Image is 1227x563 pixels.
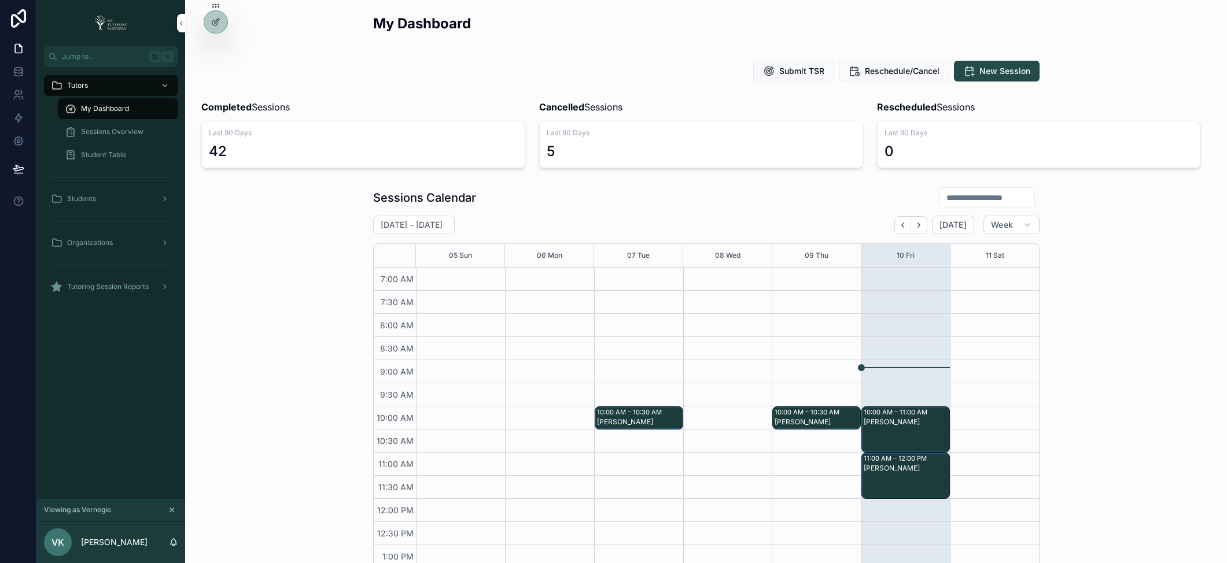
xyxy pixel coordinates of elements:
div: [PERSON_NAME] [597,417,682,427]
span: Reschedule/Cancel [865,65,939,77]
div: 10:00 AM – 10:30 AM [597,408,665,417]
span: 8:30 AM [377,343,417,353]
div: 0 [885,142,894,161]
span: Last 90 Days [885,128,1193,138]
div: 5 [547,142,555,161]
div: scrollable content [37,67,185,312]
span: 10:00 AM [374,413,417,423]
button: Next [911,216,927,234]
div: 10:00 AM – 10:30 AM [775,408,842,417]
span: K [163,52,172,61]
span: Viewing as Vernegie [44,505,111,514]
span: VK [51,535,64,549]
span: 12:30 PM [374,528,417,538]
button: 11 Sat [986,244,1004,267]
button: 05 Sun [449,244,472,267]
span: Sessions [201,100,290,114]
div: 42 [209,142,227,161]
span: Sessions [539,100,622,114]
span: Sessions [877,100,975,114]
span: Week [991,220,1013,230]
span: 1:00 PM [379,551,417,561]
span: New Session [979,65,1030,77]
div: [PERSON_NAME] [775,417,860,427]
div: [PERSON_NAME] [864,464,949,473]
h2: My Dashboard [373,14,471,33]
h1: Sessions Calendar [373,190,476,206]
button: Reschedule/Cancel [839,61,949,82]
span: Tutors [67,81,88,90]
a: Sessions Overview [58,121,178,142]
span: 7:30 AM [378,297,417,307]
button: Jump to...K [44,46,178,67]
span: 11:30 AM [375,482,417,492]
button: 10 Fri [897,244,915,267]
button: Back [894,216,911,234]
button: 09 Thu [805,244,828,267]
a: Students [44,188,178,209]
button: [DATE] [932,216,974,234]
span: 10:30 AM [374,436,417,446]
a: Organizations [44,232,178,253]
span: Organizations [67,238,113,247]
span: Last 90 Days [209,128,518,138]
span: My Dashboard [81,104,129,113]
span: Students [67,194,96,203]
span: 11:00 AM [375,459,417,469]
a: Tutors [44,75,178,96]
strong: Completed [201,101,252,113]
button: Submit TSR [753,61,834,82]
span: [DATE] [939,220,967,230]
span: Sessions Overview [81,127,143,136]
h2: [DATE] – [DATE] [381,219,443,231]
button: 07 Tue [627,244,650,267]
span: Tutoring Session Reports [67,282,149,291]
a: Tutoring Session Reports [44,276,178,297]
span: Submit TSR [779,65,824,77]
strong: Cancelled [539,101,584,113]
button: 08 Wed [715,244,740,267]
div: 11:00 AM – 12:00 PM [864,454,930,463]
div: 10:00 AM – 11:00 AM [864,408,930,417]
span: 7:00 AM [378,274,417,284]
div: 10:00 AM – 11:00 AM[PERSON_NAME] [862,407,949,452]
strong: Rescheduled [877,101,937,113]
div: 11:00 AM – 12:00 PM[PERSON_NAME] [862,453,949,498]
button: 06 Mon [537,244,562,267]
span: 8:00 AM [377,320,417,330]
span: Student Table [81,150,126,160]
span: 9:30 AM [377,390,417,399]
span: Last 90 Days [547,128,856,138]
span: Jump to... [62,52,145,61]
p: [PERSON_NAME] [81,536,148,548]
span: 9:00 AM [377,366,417,376]
div: 10:00 AM – 10:30 AM[PERSON_NAME] [595,407,683,429]
button: Week [983,216,1039,234]
button: New Session [954,61,1040,82]
img: App logo [91,14,131,32]
div: [PERSON_NAME] [864,417,949,427]
a: Student Table [58,145,178,165]
div: 10:00 AM – 10:30 AM[PERSON_NAME] [773,407,860,429]
span: 12:00 PM [374,505,417,515]
a: My Dashboard [58,98,178,119]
